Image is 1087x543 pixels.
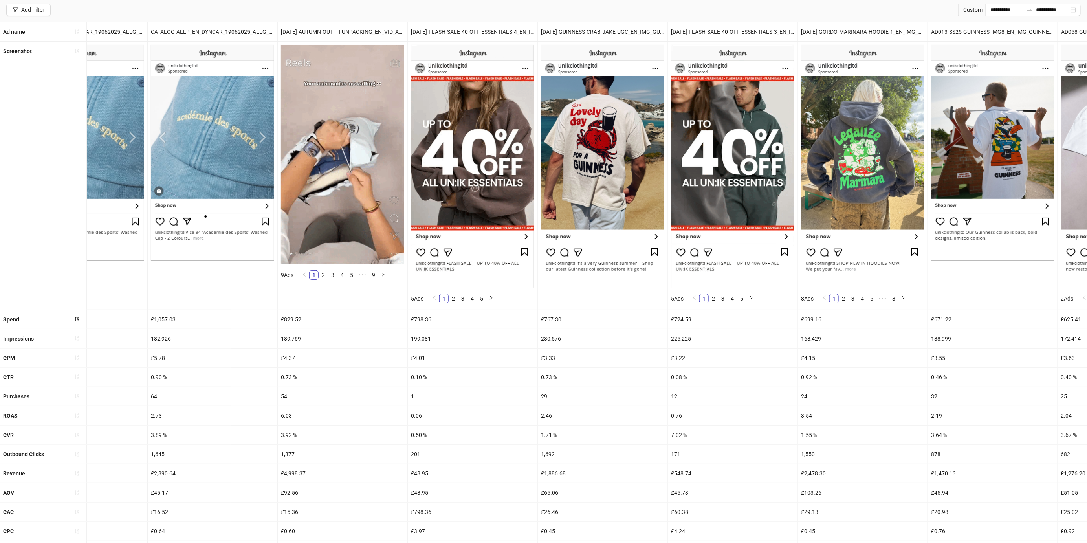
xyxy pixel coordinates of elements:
[278,464,407,483] div: £4,998.37
[369,270,378,280] li: 9
[798,329,928,348] div: 168,429
[347,270,356,280] li: 5
[541,45,664,287] img: Screenshot 120232550659590356
[839,294,848,303] a: 2
[538,426,667,444] div: 1.71 %
[538,522,667,541] div: £0.45
[538,445,667,464] div: 1,692
[356,270,369,280] span: •••
[449,294,458,303] a: 2
[798,310,928,329] div: £699.16
[898,294,908,303] li: Next Page
[538,349,667,367] div: £3.33
[901,295,906,300] span: right
[690,294,699,303] button: left
[74,528,80,534] span: sort-ascending
[746,294,756,303] button: right
[278,445,407,464] div: 1,377
[668,503,797,521] div: £60.38
[829,294,839,303] li: 1
[538,368,667,387] div: 0.73 %
[440,294,448,303] a: 1
[411,45,534,287] img: Screenshot 120232500844650356
[798,22,928,41] div: [DATE]-GORDO-MARINARA-HOODIE-1_EN_IMG_WFG_CP_15092025_ALLG_CC_SC24_None__
[668,329,797,348] div: 225,225
[928,522,1058,541] div: £0.76
[408,464,537,483] div: £48.95
[668,368,797,387] div: 0.08 %
[477,294,486,303] a: 5
[668,522,797,541] div: £4.24
[489,295,493,300] span: right
[148,426,277,444] div: 3.89 %
[538,310,667,329] div: £767.30
[148,368,277,387] div: 0.90 %
[928,310,1058,329] div: £671.22
[668,483,797,502] div: £45.73
[408,406,537,425] div: 0.06
[538,503,667,521] div: £26.46
[538,22,667,41] div: [DATE]-GUINNESS-CRAB-JAKE-UGC_EN_IMG_GUINNESS_CP_17072025_ALLG_CC_SC1_None__ – Copy
[486,294,496,303] li: Next Page
[369,271,378,279] a: 9
[468,294,477,303] a: 4
[319,270,328,280] li: 2
[148,406,277,425] div: 2.73
[668,464,797,483] div: £548.74
[958,4,986,16] div: Custom
[668,310,797,329] div: £724.59
[668,426,797,444] div: 7.02 %
[692,295,697,300] span: left
[728,294,737,303] li: 4
[430,294,439,303] button: left
[3,355,15,361] b: CPM
[278,310,407,329] div: £829.52
[3,413,18,419] b: ROAS
[848,294,858,303] li: 3
[381,272,385,277] span: right
[668,387,797,406] div: 12
[3,316,19,323] b: Spend
[439,294,449,303] li: 1
[1027,7,1033,13] span: to
[378,270,388,280] button: right
[671,45,794,287] img: Screenshot 120232034440790356
[300,270,309,280] button: left
[928,368,1058,387] div: 0.46 %
[13,7,18,13] span: filter
[820,294,829,303] li: Previous Page
[876,294,889,303] li: Next 5 Pages
[74,393,80,399] span: sort-ascending
[867,294,876,303] a: 5
[928,445,1058,464] div: 878
[347,271,356,279] a: 5
[408,368,537,387] div: 0.10 %
[467,294,477,303] li: 4
[74,432,80,438] span: sort-ascending
[928,22,1058,41] div: AD013-SS25-GUINNESS-IMG8_EN_IMG_GUINNESS_CP_03062025_M_CC_SC24_None__ – Copy
[74,471,80,476] span: sort-ascending
[928,426,1058,444] div: 3.64 %
[408,387,537,406] div: 1
[889,294,898,303] a: 8
[148,310,277,329] div: £1,057.03
[798,464,928,483] div: £2,478.30
[278,426,407,444] div: 3.92 %
[74,413,80,418] span: sort-ascending
[148,483,277,502] div: £45.17
[858,294,867,303] a: 4
[928,464,1058,483] div: £1,470.13
[356,270,369,280] li: Next 5 Pages
[408,22,537,41] div: [DATE]-FLASH-SALE-40-OFF-ESSENTIALS-4_EN_IMG_ALL_SP_02092025_ALLG_CC_SC1_None__
[798,503,928,521] div: £29.13
[830,294,838,303] a: 1
[411,295,423,302] span: 5 Ads
[709,294,718,303] li: 2
[408,310,537,329] div: £798.36
[486,294,496,303] button: right
[458,294,467,303] a: 3
[337,270,347,280] li: 4
[538,483,667,502] div: £65.06
[668,22,797,41] div: [DATE]-FLASH-SALE-40-OFF-ESSENTIALS-3_EN_IMG_ALL_SP_02092025_ALLG_CC_SC1_None__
